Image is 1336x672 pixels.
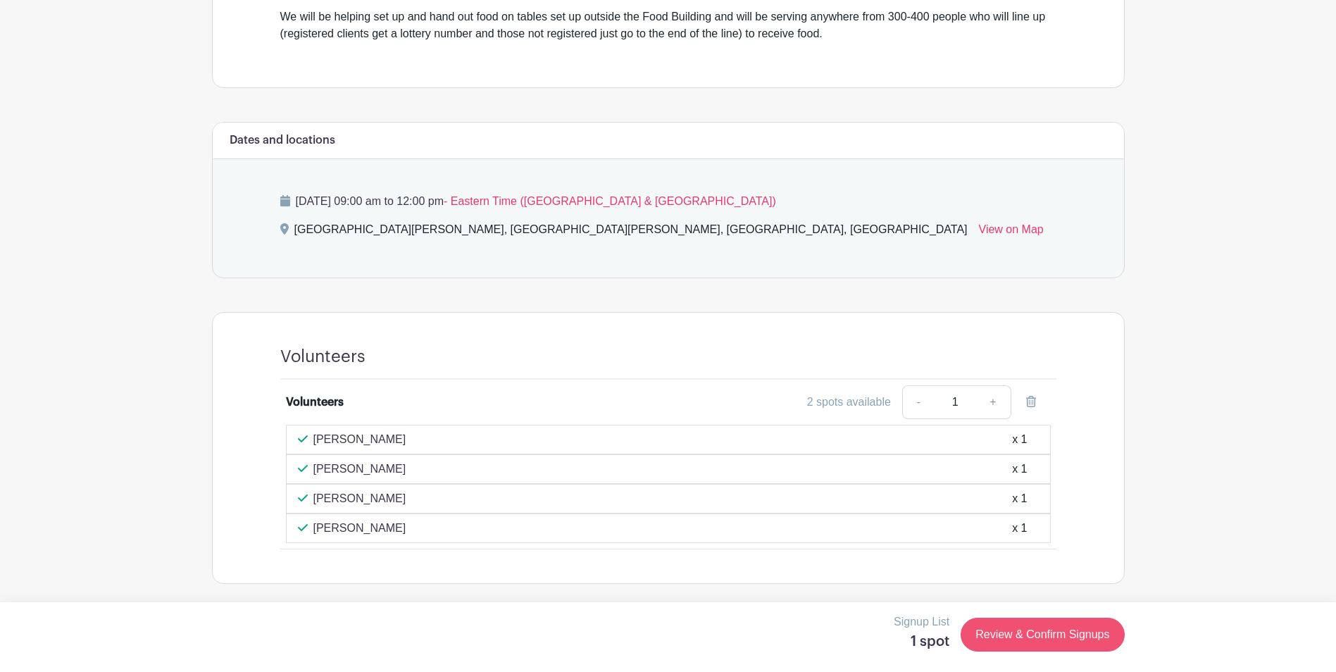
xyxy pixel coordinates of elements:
p: Signup List [894,614,949,630]
p: [PERSON_NAME] [313,461,406,478]
p: [PERSON_NAME] [313,520,406,537]
a: Review & Confirm Signups [961,618,1124,652]
a: View on Map [979,221,1044,244]
a: + [975,385,1011,419]
div: x 1 [1012,490,1027,507]
p: [PERSON_NAME] [313,490,406,507]
div: x 1 [1012,431,1027,448]
div: We will be helping set up and hand out food on tables set up outside the Food Building and will b... [280,8,1056,42]
h4: Volunteers [280,347,366,367]
p: [PERSON_NAME] [313,431,406,448]
a: - [902,385,935,419]
p: [DATE] 09:00 am to 12:00 pm [280,193,1056,210]
div: Volunteers [286,394,344,411]
div: 2 spots available [807,394,891,411]
div: [GEOGRAPHIC_DATA][PERSON_NAME], [GEOGRAPHIC_DATA][PERSON_NAME], [GEOGRAPHIC_DATA], [GEOGRAPHIC_DATA] [294,221,968,244]
span: - Eastern Time ([GEOGRAPHIC_DATA] & [GEOGRAPHIC_DATA]) [444,195,776,207]
h5: 1 spot [894,633,949,650]
h6: Dates and locations [230,134,335,147]
div: x 1 [1012,520,1027,537]
div: x 1 [1012,461,1027,478]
